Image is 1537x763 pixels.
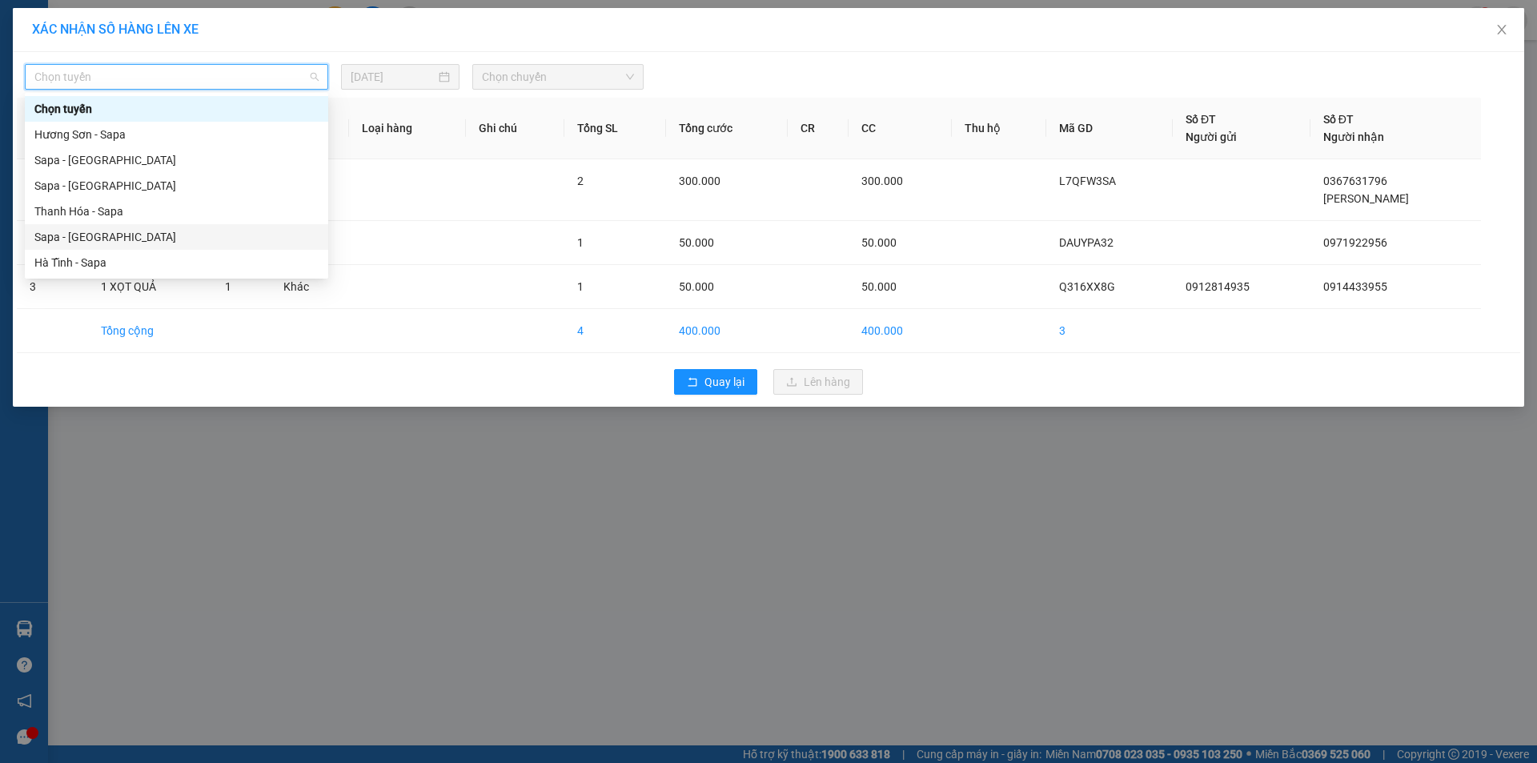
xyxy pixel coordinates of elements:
[861,175,903,187] span: 300.000
[34,126,319,143] div: Hương Sơn - Sapa
[466,98,564,159] th: Ghi chú
[704,373,744,391] span: Quay lại
[34,177,319,195] div: Sapa - [GEOGRAPHIC_DATA]
[25,199,328,224] div: Thanh Hóa - Sapa
[17,159,88,221] td: 1
[849,98,952,159] th: CC
[1186,131,1237,143] span: Người gửi
[679,175,720,187] span: 300.000
[25,122,328,147] div: Hương Sơn - Sapa
[773,369,863,395] button: uploadLên hàng
[25,250,328,275] div: Hà Tĩnh - Sapa
[1046,98,1173,159] th: Mã GD
[679,236,714,249] span: 50.000
[214,13,387,39] b: [DOMAIN_NAME]
[17,265,88,309] td: 3
[9,93,129,119] h2: Q316XX8G
[34,65,319,89] span: Chọn tuyến
[577,175,584,187] span: 2
[564,309,666,353] td: 4
[666,309,788,353] td: 400.000
[1323,113,1354,126] span: Số ĐT
[1186,280,1250,293] span: 0912814935
[34,100,319,118] div: Chọn tuyến
[84,93,384,203] h1: Giao dọc đường
[861,280,897,293] span: 50.000
[88,265,212,309] td: 1 XỌT QUẢ
[577,236,584,249] span: 1
[577,280,584,293] span: 1
[1059,175,1116,187] span: L7QFW3SA
[952,98,1046,159] th: Thu hộ
[1046,309,1173,353] td: 3
[32,22,199,37] span: XÁC NHẬN SỐ HÀNG LÊN XE
[788,98,849,159] th: CR
[351,68,435,86] input: 15/08/2025
[679,280,714,293] span: 50.000
[225,280,231,293] span: 1
[564,98,666,159] th: Tổng SL
[349,98,466,159] th: Loại hàng
[25,147,328,173] div: Sapa - Hương Sơn
[25,173,328,199] div: Sapa - Thanh Hóa
[861,236,897,249] span: 50.000
[17,98,88,159] th: STT
[1059,280,1115,293] span: Q316XX8G
[1323,192,1409,205] span: [PERSON_NAME]
[687,376,698,389] span: rollback
[34,151,319,169] div: Sapa - [GEOGRAPHIC_DATA]
[1186,113,1216,126] span: Số ĐT
[674,369,757,395] button: rollbackQuay lại
[34,228,319,246] div: Sapa - [GEOGRAPHIC_DATA]
[1323,175,1387,187] span: 0367631796
[1323,280,1387,293] span: 0914433955
[1059,236,1114,249] span: DAUYPA32
[25,96,328,122] div: Chọn tuyến
[34,203,319,220] div: Thanh Hóa - Sapa
[849,309,952,353] td: 400.000
[271,265,349,309] td: Khác
[1323,236,1387,249] span: 0971922956
[67,20,240,82] b: [PERSON_NAME] (Vinh - Sapa)
[25,224,328,250] div: Sapa - Hà Tĩnh
[1479,8,1524,53] button: Close
[1323,131,1384,143] span: Người nhận
[34,254,319,271] div: Hà Tĩnh - Sapa
[88,309,212,353] td: Tổng cộng
[1495,23,1508,36] span: close
[666,98,788,159] th: Tổng cước
[17,221,88,265] td: 2
[482,65,634,89] span: Chọn chuyến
